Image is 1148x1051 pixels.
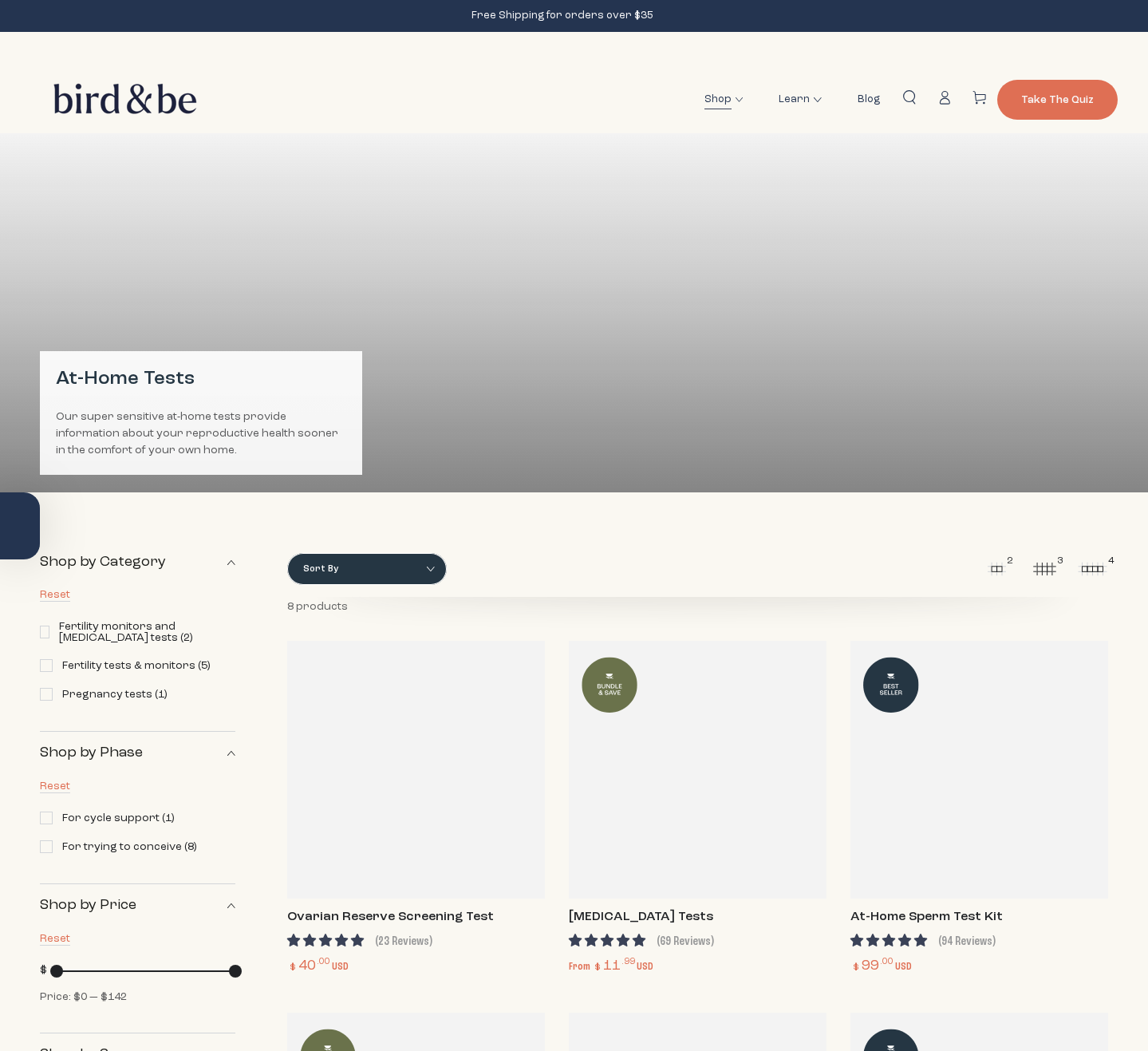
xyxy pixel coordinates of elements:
iframe: Gorgias live chat messenger [1068,976,1132,1035]
summary: Search our site [892,80,927,115]
span: Free Shipping for orders over $35 [471,10,653,22]
span: Shop by Phase [40,744,143,762]
summary: Shop by Category [40,541,235,583]
span: Our super sensitive at-home tests provide information about your reproductive health sooner in th... [56,411,338,456]
span: Shop by Category [40,553,166,571]
label: For trying to conceive (8) [40,840,196,853]
a: Reset [40,589,70,602]
a: Blog [846,81,892,118]
label: Fertility tests & monitors (5) [40,659,210,672]
a: Reset [40,933,70,946]
a: Take the Quiz [997,80,1118,120]
div: $ [40,960,47,982]
img: Bird&Be [40,74,207,125]
span: Learn [779,90,810,109]
button: 4 [1076,553,1108,585]
div: Price: $0 — $142 [40,987,127,1007]
a: Reset [40,780,70,793]
span: Shop [704,90,732,109]
span: Shop by Price [40,896,136,915]
label: Pregnancy tests (1) [40,688,167,701]
p: 8 products [287,597,348,617]
summary: Sort by [287,553,447,585]
label: For cycle support (1) [40,812,174,824]
button: 2 [980,553,1012,585]
summary: Shop by Price [40,883,235,927]
h1: At-Home Tests [56,367,346,392]
span: Blog [858,90,880,109]
summary: Shop by Phase [40,731,235,774]
label: Fertility monitors and [MEDICAL_DATA] tests (2) [40,621,235,643]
